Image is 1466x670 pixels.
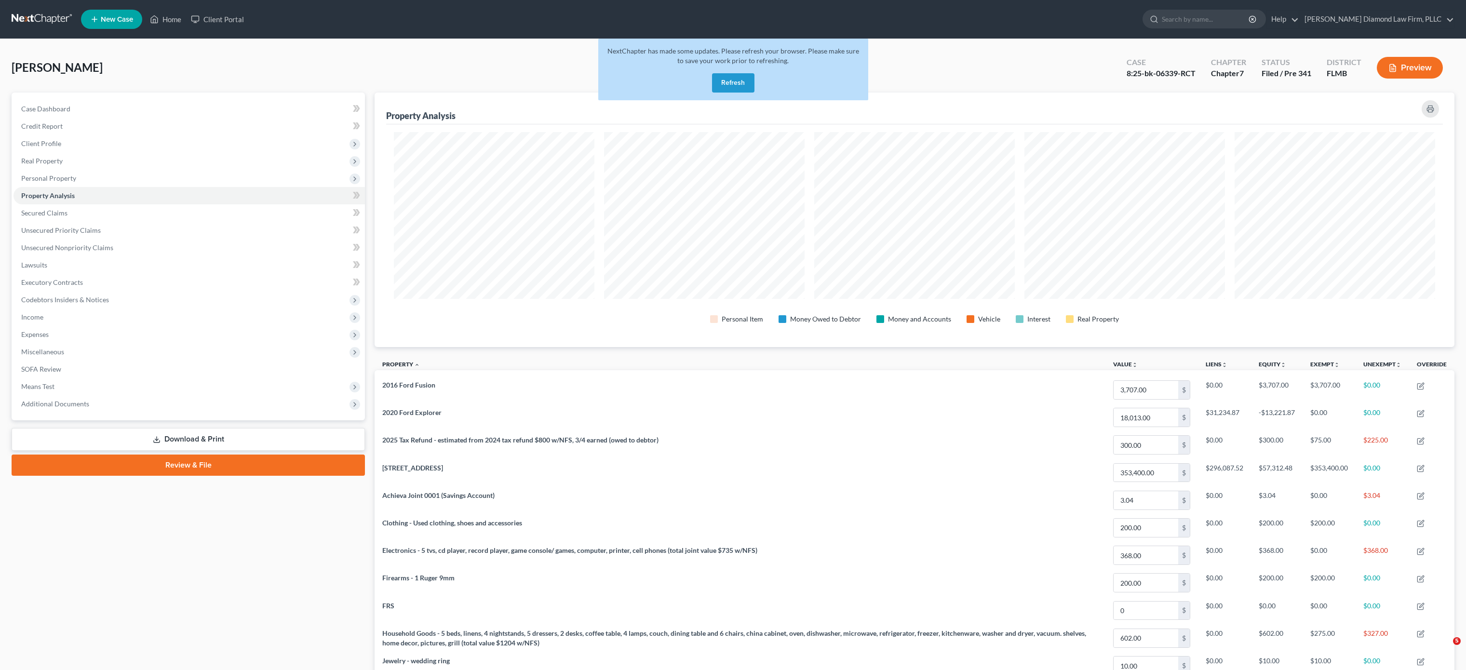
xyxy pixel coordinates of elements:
i: unfold_more [1222,362,1227,368]
input: 0.00 [1114,546,1178,564]
td: -$13,221.87 [1251,404,1303,431]
span: Executory Contracts [21,278,83,286]
span: Unsecured Priority Claims [21,226,101,234]
td: $0.00 [1251,597,1303,624]
a: Unsecured Priority Claims [13,222,365,239]
div: Status [1262,57,1311,68]
span: 2025 Tax Refund - estimated from 2024 tax refund $800 w/NFS, 3/4 earned (owed to debtor) [382,436,659,444]
span: Secured Claims [21,209,67,217]
input: 0.00 [1114,436,1178,454]
div: Money Owed to Debtor [790,314,861,324]
td: $0.00 [1198,486,1251,514]
i: unfold_more [1334,362,1340,368]
input: 0.00 [1114,574,1178,592]
span: FRS [382,602,394,610]
a: Download & Print [12,428,365,451]
td: $296,087.52 [1198,459,1251,486]
input: Search by name... [1162,10,1250,28]
span: Additional Documents [21,400,89,408]
span: 2020 Ford Explorer [382,408,442,416]
span: Expenses [21,330,49,338]
div: FLMB [1327,68,1361,79]
div: $ [1178,381,1190,399]
span: Electronics - 5 tvs, cd player, record player, game console/ games, computer, printer, cell phone... [382,546,757,554]
a: Valueunfold_more [1113,361,1138,368]
div: $ [1178,629,1190,647]
span: Codebtors Insiders & Notices [21,295,109,304]
div: Property Analysis [386,110,456,121]
td: $0.00 [1198,541,1251,569]
a: Unexemptunfold_more [1363,361,1401,368]
td: $200.00 [1303,569,1356,597]
div: Personal Item [722,314,763,324]
span: Achieva Joint 0001 (Savings Account) [382,491,495,499]
a: Home [145,11,186,28]
input: 0.00 [1114,519,1178,537]
a: SOFA Review [13,361,365,378]
div: $ [1178,436,1190,454]
span: Household Goods - 5 beds, linens, 4 nightstands, 5 dressers, 2 desks, coffee table, 4 lamps, couc... [382,629,1086,647]
span: SOFA Review [21,365,61,373]
td: $0.00 [1356,404,1409,431]
a: Client Portal [186,11,249,28]
i: expand_less [414,362,420,368]
span: Credit Report [21,122,63,130]
i: unfold_more [1280,362,1286,368]
td: $0.00 [1303,404,1356,431]
td: $31,234.87 [1198,404,1251,431]
div: Chapter [1211,68,1246,79]
td: $0.00 [1356,376,1409,403]
td: $0.00 [1198,569,1251,597]
td: $3.04 [1356,486,1409,514]
span: [PERSON_NAME] [12,60,103,74]
td: $0.00 [1356,597,1409,624]
td: $0.00 [1198,514,1251,541]
input: 0.00 [1114,381,1178,399]
div: Case [1127,57,1196,68]
td: $0.00 [1198,597,1251,624]
td: $275.00 [1303,624,1356,652]
td: $200.00 [1303,514,1356,541]
div: Real Property [1077,314,1119,324]
td: $200.00 [1251,569,1303,597]
span: Income [21,313,43,321]
span: Client Profile [21,139,61,147]
div: $ [1178,546,1190,564]
span: Means Test [21,382,54,390]
span: Lawsuits [21,261,47,269]
span: New Case [101,16,133,23]
td: $57,312.48 [1251,459,1303,486]
span: 5 [1453,637,1461,645]
div: Vehicle [978,314,1000,324]
div: Filed / Pre 341 [1262,68,1311,79]
div: Money and Accounts [888,314,951,324]
td: $0.00 [1198,431,1251,459]
span: Clothing - Used clothing, shoes and accessories [382,519,522,527]
td: $602.00 [1251,624,1303,652]
a: Equityunfold_more [1259,361,1286,368]
span: 2016 Ford Fusion [382,381,435,389]
div: $ [1178,464,1190,482]
i: unfold_more [1396,362,1401,368]
th: Override [1409,355,1454,376]
div: Chapter [1211,57,1246,68]
a: Executory Contracts [13,274,365,291]
span: Jewelry - wedding ring [382,657,450,665]
span: 7 [1239,68,1244,78]
td: $353,400.00 [1303,459,1356,486]
td: $0.00 [1198,624,1251,652]
td: $75.00 [1303,431,1356,459]
a: [PERSON_NAME] Diamond Law Firm, PLLC [1300,11,1454,28]
span: Unsecured Nonpriority Claims [21,243,113,252]
input: 0.00 [1114,602,1178,620]
a: Secured Claims [13,204,365,222]
a: Review & File [12,455,365,476]
a: Help [1266,11,1299,28]
td: $0.00 [1303,486,1356,514]
div: District [1327,57,1361,68]
td: $225.00 [1356,431,1409,459]
div: $ [1178,491,1190,509]
td: $300.00 [1251,431,1303,459]
span: Firearms - 1 Ruger 9mm [382,574,455,582]
span: Property Analysis [21,191,75,200]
